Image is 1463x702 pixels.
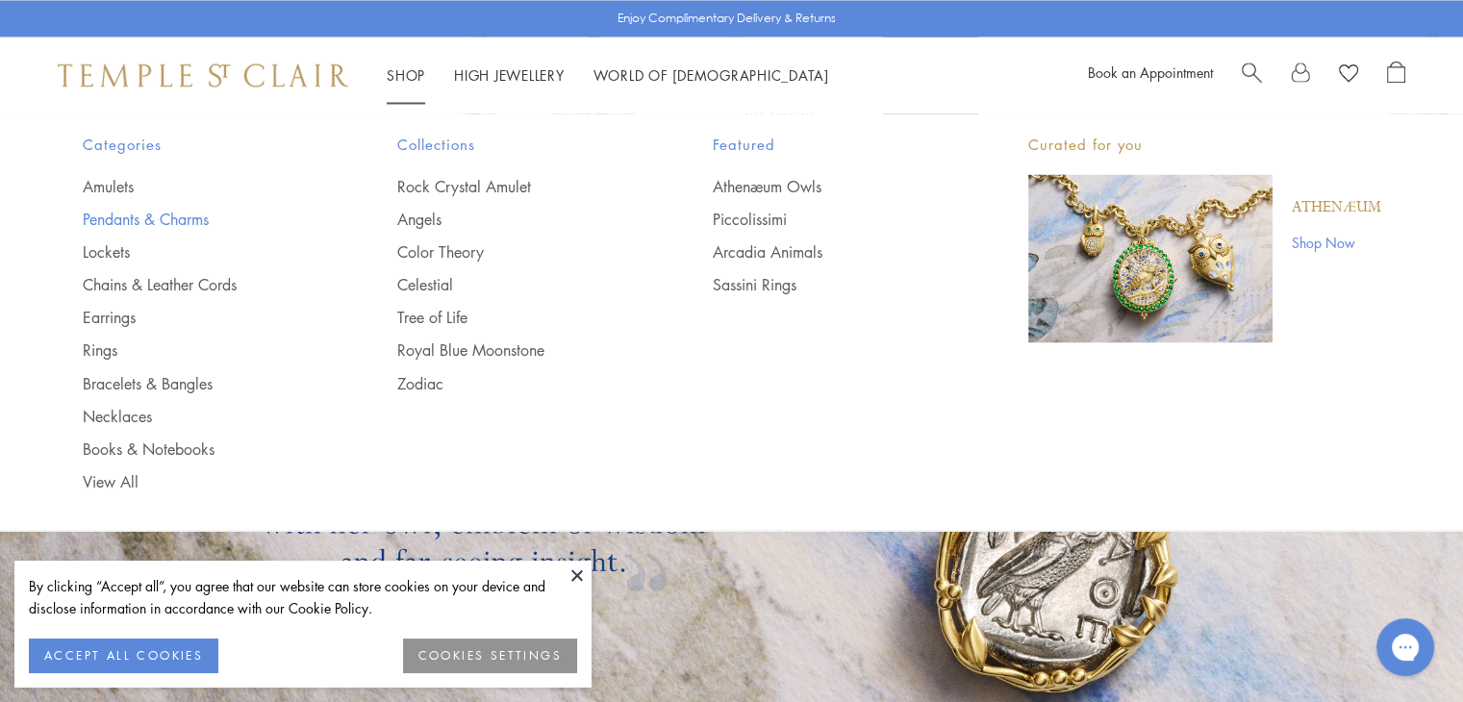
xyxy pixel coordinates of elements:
[397,307,636,328] a: Tree of Life
[83,405,321,426] a: Necklaces
[83,176,321,197] a: Amulets
[713,241,951,263] a: Arcadia Animals
[1292,197,1381,218] a: Athenæum
[397,274,636,295] a: Celestial
[713,176,951,197] a: Athenæum Owls
[713,209,951,230] a: Piccolissimi
[713,274,951,295] a: Sassini Rings
[1292,232,1381,253] a: Shop Now
[1028,133,1381,157] p: Curated for you
[83,372,321,393] a: Bracelets & Bangles
[83,339,321,361] a: Rings
[397,339,636,361] a: Royal Blue Moonstone
[387,63,829,88] nav: Main navigation
[29,639,218,673] button: ACCEPT ALL COOKIES
[387,65,425,85] a: ShopShop
[713,133,951,157] span: Featured
[1387,61,1405,89] a: Open Shopping Bag
[397,176,636,197] a: Rock Crystal Amulet
[83,307,321,328] a: Earrings
[397,372,636,393] a: Zodiac
[83,133,321,157] span: Categories
[454,65,565,85] a: High JewelleryHigh Jewellery
[1088,63,1213,82] a: Book an Appointment
[58,63,348,87] img: Temple St. Clair
[1339,61,1358,89] a: View Wishlist
[397,209,636,230] a: Angels
[83,274,321,295] a: Chains & Leather Cords
[83,470,321,491] a: View All
[1367,612,1444,683] iframe: Gorgias live chat messenger
[83,209,321,230] a: Pendants & Charms
[403,639,577,673] button: COOKIES SETTINGS
[397,241,636,263] a: Color Theory
[83,241,321,263] a: Lockets
[618,9,836,28] p: Enjoy Complimentary Delivery & Returns
[29,575,577,619] div: By clicking “Accept all”, you agree that our website can store cookies on your device and disclos...
[397,133,636,157] span: Collections
[1242,61,1262,89] a: Search
[83,438,321,459] a: Books & Notebooks
[593,65,829,85] a: World of [DEMOGRAPHIC_DATA]World of [DEMOGRAPHIC_DATA]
